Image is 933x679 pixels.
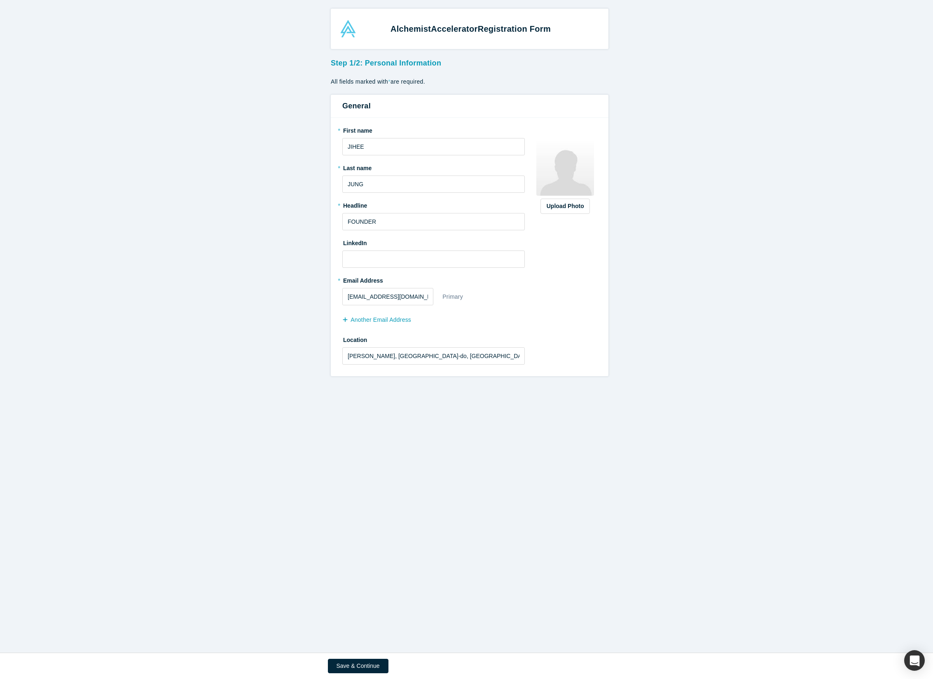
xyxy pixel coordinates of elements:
[342,124,525,135] label: First name
[431,24,477,33] span: Accelerator
[342,236,367,248] label: LinkedIn
[342,274,383,285] label: Email Address
[342,101,597,112] h3: General
[342,199,525,210] label: Headline
[342,161,525,173] label: Last name
[536,138,594,196] img: Profile user default
[342,333,525,344] label: Location
[547,202,584,211] div: Upload Photo
[331,77,608,86] p: All fields marked with are required.
[391,24,551,33] strong: Alchemist Registration Form
[342,347,525,365] input: Enter a location
[342,213,525,230] input: Partner, CEO
[339,20,357,37] img: Alchemist Accelerator Logo
[328,659,388,673] button: Save & Continue
[331,55,608,69] h3: Step 1/2: Personal Information
[442,290,463,304] div: Primary
[342,313,420,327] button: another Email Address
